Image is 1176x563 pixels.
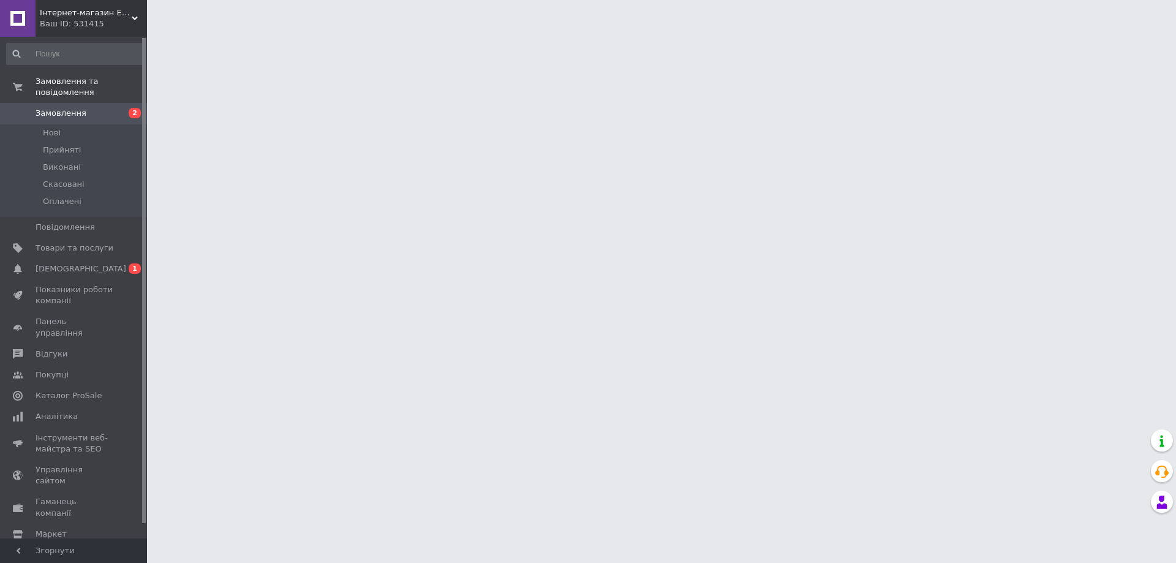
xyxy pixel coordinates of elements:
[43,162,81,173] span: Виконані
[43,179,85,190] span: Скасовані
[40,18,147,29] div: Ваш ID: 531415
[43,145,81,156] span: Прийняті
[129,263,141,274] span: 1
[36,316,113,338] span: Панель управління
[36,464,113,486] span: Управління сайтом
[36,76,147,98] span: Замовлення та повідомлення
[36,529,67,540] span: Маркет
[36,263,126,274] span: [DEMOGRAPHIC_DATA]
[129,108,141,118] span: 2
[36,349,67,360] span: Відгуки
[36,222,95,233] span: Повідомлення
[6,43,145,65] input: Пошук
[36,108,86,119] span: Замовлення
[43,127,61,138] span: Нові
[36,369,69,380] span: Покупці
[36,284,113,306] span: Показники роботи компанії
[36,411,78,422] span: Аналітика
[36,433,113,455] span: Інструменти веб-майстра та SEO
[36,496,113,518] span: Гаманець компанії
[36,243,113,254] span: Товари та послуги
[36,390,102,401] span: Каталог ProSale
[43,196,81,207] span: Оплачені
[40,7,132,18] span: Інтернет-магазин EXUS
